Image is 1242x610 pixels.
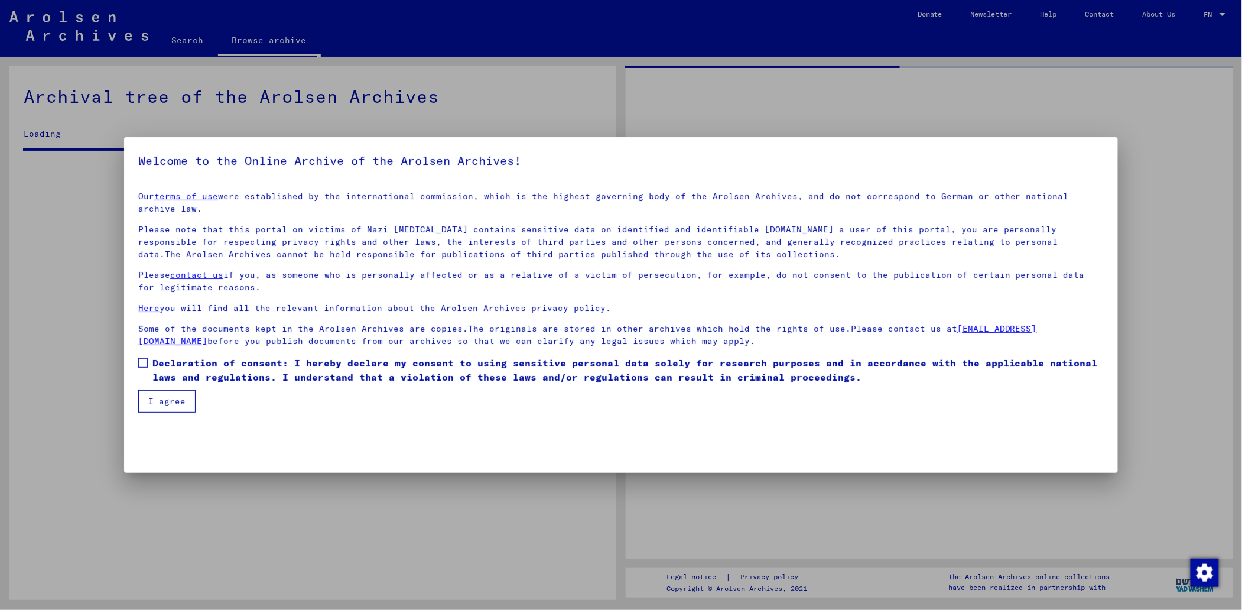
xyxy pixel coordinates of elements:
span: Declaration of consent: I hereby declare my consent to using sensitive personal data solely for r... [152,356,1104,384]
a: Here [138,303,160,313]
p: Some of the documents kept in the Arolsen Archives are copies.The originals are stored in other a... [138,323,1104,348]
p: you will find all the relevant information about the Arolsen Archives privacy policy. [138,302,1104,314]
p: Please note that this portal on victims of Nazi [MEDICAL_DATA] contains sensitive data on identif... [138,223,1104,261]
h5: Welcome to the Online Archive of the Arolsen Archives! [138,151,1104,170]
button: I agree [138,390,196,413]
p: Our were established by the international commission, which is the highest governing body of the ... [138,190,1104,215]
p: Please if you, as someone who is personally affected or as a relative of a victim of persecution,... [138,269,1104,294]
a: contact us [170,270,223,280]
img: Change consent [1191,559,1219,587]
a: terms of use [154,191,218,202]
